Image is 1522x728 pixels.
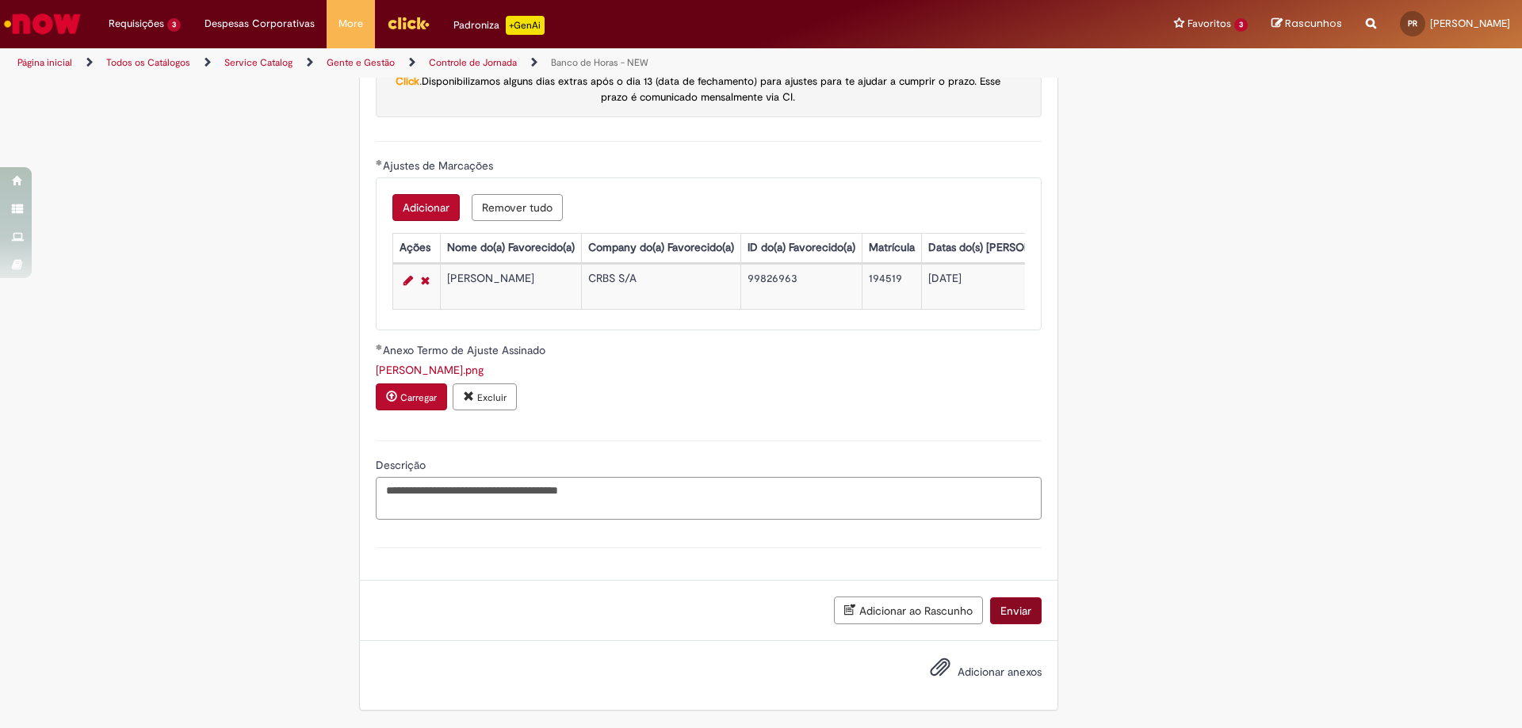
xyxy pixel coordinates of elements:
button: Enviar [990,597,1042,624]
a: Editar Linha 1 [400,271,417,290]
span: Disponibilizamos alguns dias extras após o dia 13 (data de fechamento) para ajustes para te ajuda... [422,74,1000,104]
small: Carregar [400,391,437,404]
a: Página inicial [17,56,72,69]
button: Adicionar ao Rascunho [834,597,983,624]
td: 99826963 [740,264,862,309]
span: Despesas Corporativas [205,16,315,32]
th: Matrícula [862,233,921,262]
span: PR [1408,18,1417,29]
span: Favoritos [1187,16,1231,32]
a: Banco de Horas - NEW [551,56,648,69]
span: More [338,16,363,32]
small: Excluir [477,391,507,404]
a: Gente e Gestão [327,56,395,69]
span: 3 [167,18,181,32]
span: Adicionar anexos [958,665,1042,679]
span: Ajustes de Marcações [383,158,496,173]
span: [PERSON_NAME] [1430,17,1510,30]
a: Remover linha 1 [417,271,434,290]
button: Adicionar anexos [926,653,954,689]
button: Add a row for Ajustes de Marcações [392,194,460,221]
span: Anexo Termo de Ajuste Assinado [383,343,549,357]
a: Click [396,74,419,88]
th: Ações [392,233,440,262]
div: Padroniza [453,16,545,35]
td: CRBS S/A [581,264,740,309]
img: click_logo_yellow_360x200.png [387,11,430,35]
span: Obrigatório Preenchido [376,159,383,166]
td: [DATE] [921,264,1091,309]
img: ServiceNow [2,8,83,40]
a: Rascunhos [1272,17,1342,32]
td: [PERSON_NAME] [440,264,581,309]
textarea: Descrição [376,477,1042,520]
a: Todos os Catálogos [106,56,190,69]
span: 3 [1234,18,1248,32]
span: Rascunhos [1285,16,1342,31]
a: Controle de Jornada [429,56,517,69]
span: Requisições [109,16,164,32]
a: Download de THAIS RODRIGUES.png [376,363,484,377]
td: 194519 [862,264,921,309]
th: Datas do(s) [PERSON_NAME](s) [921,233,1091,262]
span: Descrição [376,458,429,472]
th: Company do(a) Favorecido(a) [581,233,740,262]
p: +GenAi [506,16,545,35]
span: Obrigatório Preenchido [376,344,383,350]
span: . [391,59,1005,104]
button: Excluir anexo THAIS RODRIGUES.png [453,383,517,410]
ul: Trilhas de página [12,48,1003,78]
button: Carregar anexo de Anexo Termo de Ajuste Assinado Required [376,383,447,410]
a: Service Catalog [224,56,293,69]
th: ID do(a) Favorecido(a) [740,233,862,262]
button: Remove all rows for Ajustes de Marcações [472,194,563,221]
th: Nome do(a) Favorecido(a) [440,233,581,262]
